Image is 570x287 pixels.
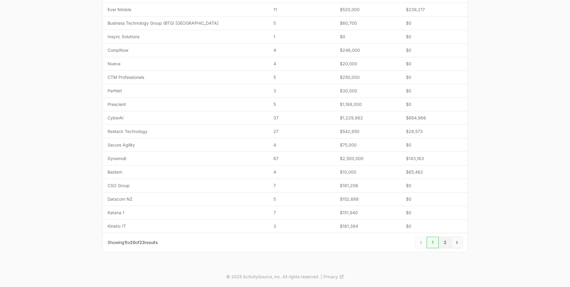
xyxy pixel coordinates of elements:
span: 23 [139,240,145,245]
span: $181,206 [340,183,396,189]
span: 4 [273,142,330,148]
span: | [321,274,322,280]
span: Kinetic IT [108,223,264,229]
span: 27 [273,128,330,134]
span: Nueva [108,61,264,67]
span: Ever Nimble [108,7,264,13]
span: Business Technology Group (BTG) [GEOGRAPHIC_DATA] [108,20,264,26]
span: 5 [273,196,330,202]
span: $0 [406,20,463,26]
p: Showing to of results [108,239,158,245]
span: $664,966 [406,115,463,121]
span: $0 [406,183,463,189]
span: 4 [273,169,330,175]
span: 5 [273,20,330,26]
span: Restack Technology [108,128,264,134]
span: 5 [273,74,330,80]
span: $75,000 [340,142,396,148]
span: Prescient [108,101,264,107]
span: Datacom NZ [108,196,264,202]
span: 7 [273,183,330,189]
p: © 2025 ActivitySource, inc. All rights reserved. [226,274,319,280]
span: $1,229,982 [340,115,396,121]
span: $1,188,000 [340,101,396,107]
span: $151,940 [340,210,396,216]
span: CTM Professionals [108,74,264,80]
span: CompNow [108,47,264,53]
span: CSO Group [108,183,264,189]
span: $0 [406,61,463,67]
span: $542,650 [340,128,396,134]
span: Katana 1 [108,210,264,216]
span: Dynamo6 [108,156,264,162]
span: $143,163 [406,156,463,162]
span: $248,000 [340,47,396,53]
span: 7 [273,210,330,216]
span: 20 [130,240,136,245]
span: $20,000 [340,61,396,67]
span: $0 [406,34,463,40]
span: $0 [406,142,463,148]
span: $520,000 [340,7,396,13]
span: Insync Solutions [108,34,264,40]
span: 67 [273,156,330,162]
span: $0 [406,88,463,94]
span: Baidam [108,169,264,175]
span: $0 [406,210,463,216]
span: 3 [273,88,330,94]
span: $30,000 [340,88,396,94]
span: $0 [340,34,396,40]
span: 1 [273,34,330,40]
span: $2,500,000 [340,156,396,162]
a: 1 [427,237,439,248]
a: 2 [439,237,452,248]
span: $60,700 [340,20,396,26]
span: 5 [273,101,330,107]
span: 1 [124,240,126,245]
span: 37 [273,115,330,121]
span: $0 [406,74,463,80]
span: $10,000 [340,169,396,175]
span: $250,000 [340,74,396,80]
span: CyberAI [108,115,264,121]
span: $0 [406,101,463,107]
span: $0 [406,223,463,229]
span: $238,217 [406,7,463,13]
span: $181,384 [340,223,396,229]
span: $28,573 [406,128,463,134]
span: $0 [406,47,463,53]
span: Secure Agility [108,142,264,148]
span: 4 [273,47,330,53]
span: 3 [273,223,330,229]
span: $152,688 [340,196,396,202]
span: $65,462 [406,169,463,175]
span: Perfekt [108,88,264,94]
a: Privacy [323,274,344,280]
span: 4 [273,61,330,67]
span: $0 [406,196,463,202]
span: 11 [273,7,330,13]
a: Next [451,237,463,248]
